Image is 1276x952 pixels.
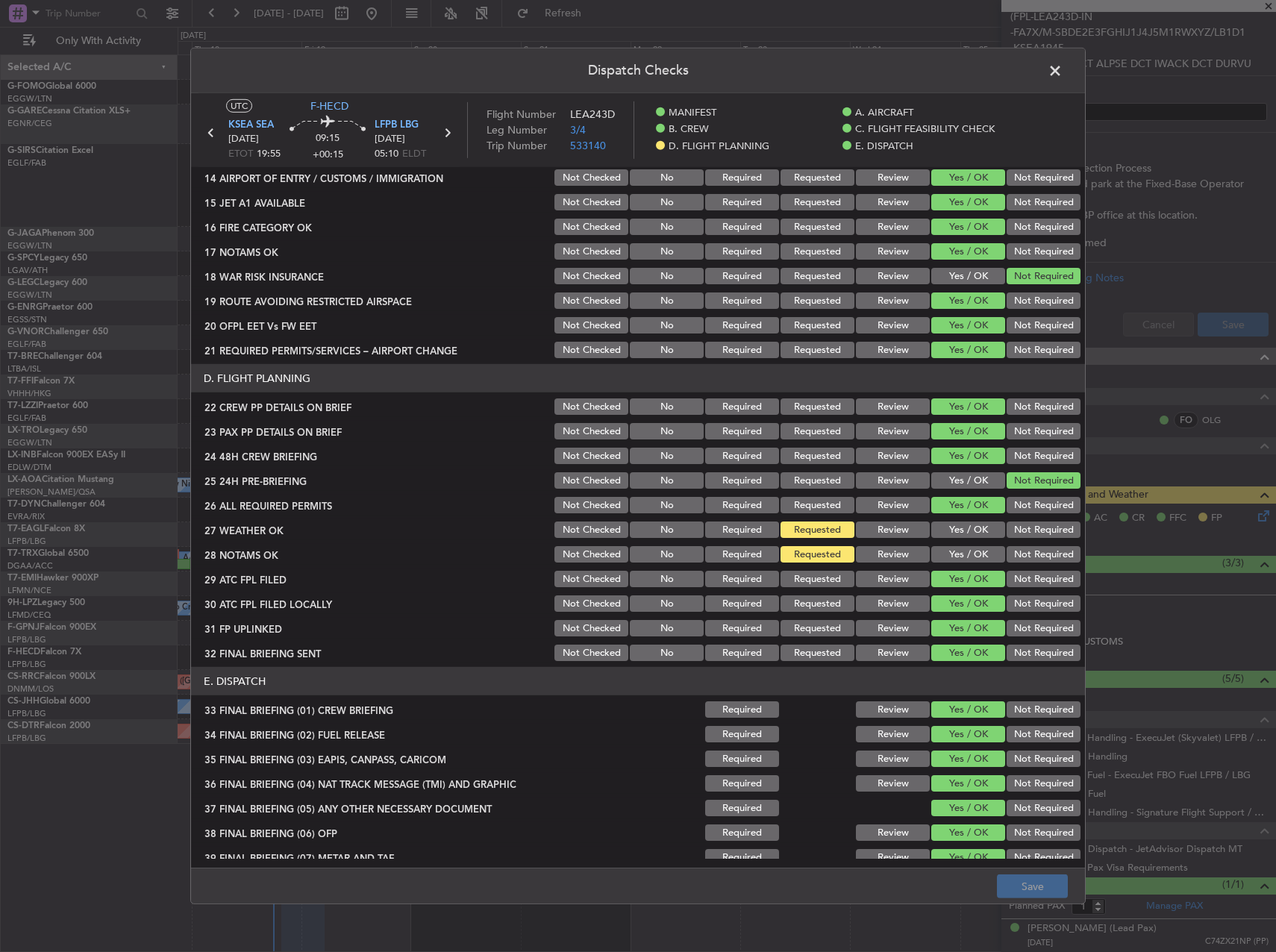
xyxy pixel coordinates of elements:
button: Not Required [1007,472,1080,489]
button: Not Required [1007,169,1080,186]
button: Not Required [1007,571,1080,587]
button: Not Required [1007,775,1080,792]
button: Yes / OK [931,824,1005,841]
button: Yes / OK [931,620,1005,636]
button: Not Required [1007,342,1080,358]
button: Not Required [1007,595,1080,612]
button: Yes / OK [931,751,1005,767]
button: Yes / OK [931,342,1005,358]
button: Yes / OK [931,398,1005,415]
button: Not Required [1007,194,1080,210]
button: Yes / OK [931,546,1005,563]
button: Yes / OK [931,726,1005,742]
button: Not Required [1007,292,1080,309]
header: Dispatch Checks [191,48,1085,93]
button: Not Required [1007,800,1080,816]
button: Not Required [1007,620,1080,636]
button: Not Required [1007,317,1080,333]
button: Not Required [1007,546,1080,563]
button: Not Required [1007,398,1080,415]
button: Not Required [1007,243,1080,260]
button: Not Required [1007,751,1080,767]
button: Not Required [1007,423,1080,439]
button: Yes / OK [931,317,1005,333]
button: Yes / OK [931,849,1005,865]
button: Not Required [1007,448,1080,464]
button: Yes / OK [931,497,1005,513]
button: Yes / OK [931,194,1005,210]
button: Yes / OK [931,292,1005,309]
button: Not Required [1007,219,1080,235]
button: Not Required [1007,849,1080,865]
button: Not Required [1007,522,1080,538]
button: Yes / OK [931,571,1005,587]
button: Not Required [1007,645,1080,661]
button: Yes / OK [931,522,1005,538]
button: Yes / OK [931,169,1005,186]
button: Yes / OK [931,423,1005,439]
button: Yes / OK [931,448,1005,464]
button: Yes / OK [931,645,1005,661]
button: Not Required [1007,497,1080,513]
button: Not Required [1007,701,1080,718]
button: Yes / OK [931,219,1005,235]
button: Yes / OK [931,243,1005,260]
button: Yes / OK [931,775,1005,792]
button: Not Required [1007,824,1080,841]
button: Yes / OK [931,800,1005,816]
button: Yes / OK [931,595,1005,612]
button: Yes / OK [931,472,1005,489]
button: Not Required [1007,268,1080,284]
button: Yes / OK [931,268,1005,284]
button: Yes / OK [931,701,1005,718]
button: Not Required [1007,726,1080,742]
